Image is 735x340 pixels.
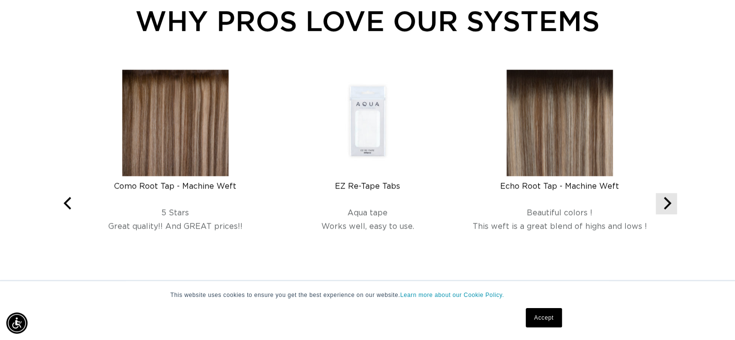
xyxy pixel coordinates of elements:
[687,294,735,340] iframe: Chat Widget
[122,70,229,176] img: Como Root Tap - Machine Weft
[87,220,264,287] div: Great quality!! And GREAT prices!!
[279,220,456,287] div: Works well, easy to use.
[6,312,28,334] div: Accessibility Menu
[87,208,264,218] div: 5 Stars
[506,70,613,176] img: Echo Root Tap - Machine Weft
[400,292,504,298] a: Learn more about our Cookie Policy.
[87,181,264,191] div: Como Root Tap - Machine Weft
[87,173,264,191] a: Como Root Tap - Machine Weft
[58,193,79,214] button: Previous
[171,291,565,299] p: This website uses cookies to ensure you get the best experience on our website.
[279,181,456,191] div: EZ Re-Tape Tabs
[279,208,456,218] div: Aqua tape
[315,70,421,176] img: EZ Re-Tape Tabs
[471,220,648,287] div: This weft is a great blend of highs and lows !
[471,208,648,218] div: Beautiful colors !
[471,181,648,191] div: Echo Root Tap - Machine Weft
[656,193,677,214] button: Next
[526,308,562,327] a: Accept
